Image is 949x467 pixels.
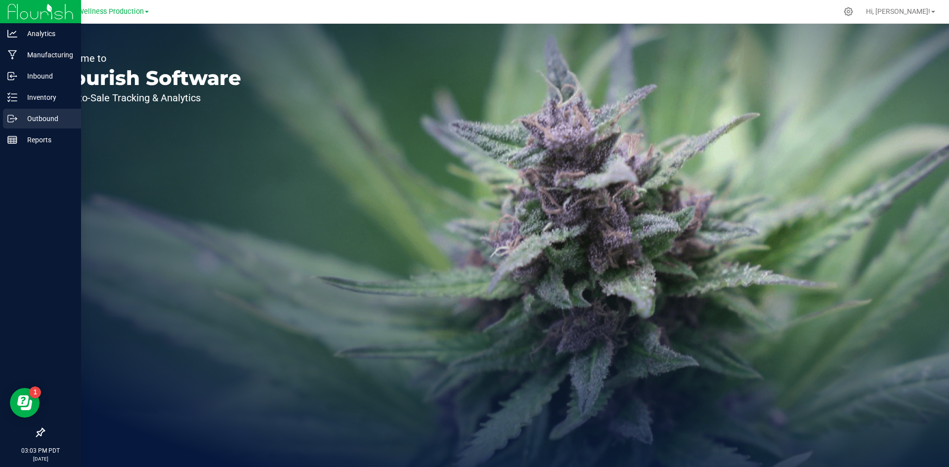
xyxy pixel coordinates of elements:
[53,7,144,16] span: Polaris Wellness Production
[53,93,241,103] p: Seed-to-Sale Tracking & Analytics
[29,386,41,398] iframe: Resource center unread badge
[17,28,77,40] p: Analytics
[7,135,17,145] inline-svg: Reports
[7,71,17,81] inline-svg: Inbound
[4,446,77,455] p: 03:03 PM PDT
[7,50,17,60] inline-svg: Manufacturing
[7,114,17,124] inline-svg: Outbound
[53,68,241,88] p: Flourish Software
[10,388,40,418] iframe: Resource center
[17,91,77,103] p: Inventory
[7,92,17,102] inline-svg: Inventory
[7,29,17,39] inline-svg: Analytics
[17,49,77,61] p: Manufacturing
[4,455,77,463] p: [DATE]
[17,134,77,146] p: Reports
[842,7,855,16] div: Manage settings
[53,53,241,63] p: Welcome to
[17,70,77,82] p: Inbound
[866,7,930,15] span: Hi, [PERSON_NAME]!
[17,113,77,125] p: Outbound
